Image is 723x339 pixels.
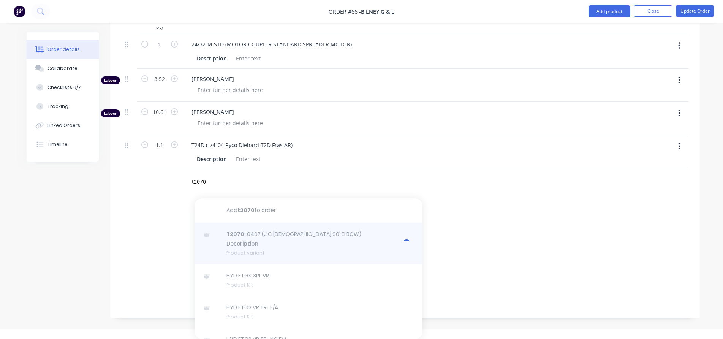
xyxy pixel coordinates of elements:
[634,5,672,17] button: Close
[195,198,422,223] button: Addt2070to order
[27,135,99,154] button: Timeline
[101,76,120,84] div: Labour
[194,154,230,165] div: Description
[101,109,120,117] div: Labour
[191,108,483,116] span: [PERSON_NAME]
[27,40,99,59] button: Order details
[27,97,99,116] button: Tracking
[589,5,630,17] button: Add product
[14,6,25,17] img: Factory
[676,5,714,17] button: Update Order
[47,46,80,53] div: Order details
[194,53,230,64] div: Description
[47,122,80,129] div: Linked Orders
[47,84,81,91] div: Checklists 6/7
[329,8,361,15] span: Order #66 -
[27,116,99,135] button: Linked Orders
[27,59,99,78] button: Collaborate
[361,8,394,15] a: BILNEY G & L
[27,78,99,97] button: Checklists 6/7
[47,65,78,72] div: Collaborate
[185,39,358,50] div: 24/32-M STD (MOTOR COUPLER STANDARD SPREADER MOTOR)
[191,174,343,189] input: Start typing to add a product...
[185,139,299,150] div: T24D (1/4"04 Ryco Diehard T2D Fras AR)
[191,75,483,83] span: [PERSON_NAME]
[47,103,68,110] div: Tracking
[47,141,68,148] div: Timeline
